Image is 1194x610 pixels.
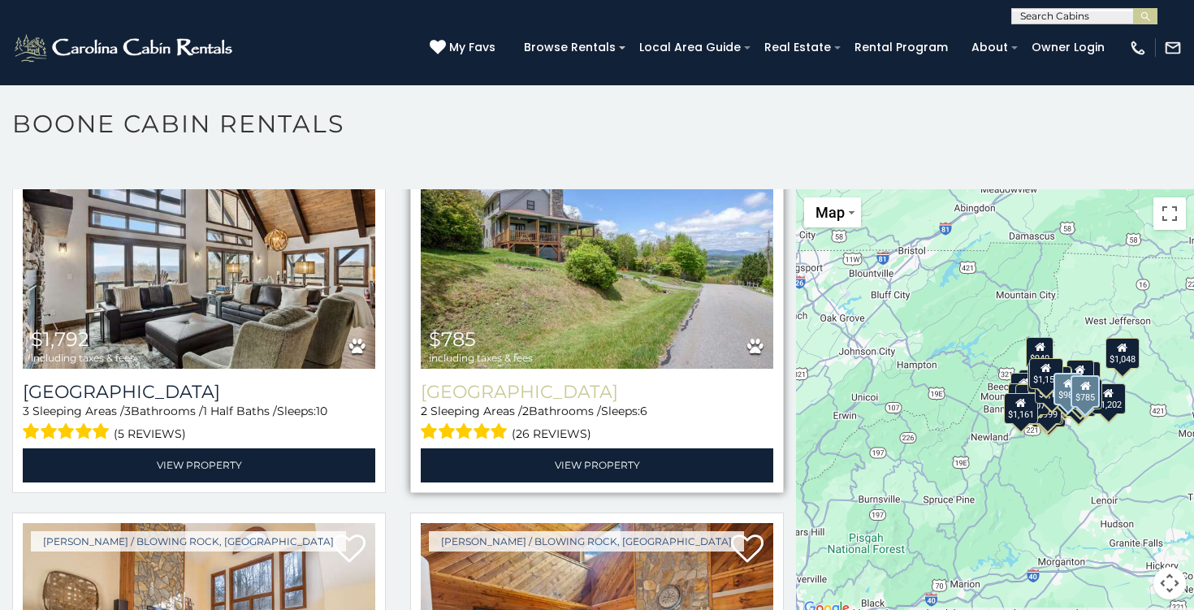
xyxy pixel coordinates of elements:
[1092,383,1126,414] div: $1,202
[449,39,495,56] span: My Favs
[516,35,624,60] a: Browse Rentals
[756,35,839,60] a: Real Estate
[23,381,375,403] a: [GEOGRAPHIC_DATA]
[421,381,773,403] a: [GEOGRAPHIC_DATA]
[963,35,1016,60] a: About
[1026,337,1053,368] div: $940
[421,403,773,444] div: Sleeping Areas / Bathrooms / Sleeps:
[1066,379,1094,410] div: $991
[815,204,845,221] span: Map
[1023,35,1113,60] a: Owner Login
[1164,39,1182,57] img: mail-regular-white.png
[731,533,764,567] a: Add to favorites
[333,533,366,567] a: Add to favorites
[1049,375,1083,406] div: $1,103
[23,403,375,444] div: Sleeping Areas / Bathrooms / Sleeps:
[1010,373,1038,404] div: $985
[429,353,533,363] span: including taxes & fees
[1129,39,1147,57] img: phone-regular-white.png
[23,133,375,370] img: Mountain View Manor
[1029,394,1063,425] div: $1,093
[1153,197,1186,230] button: Toggle fullscreen view
[631,35,749,60] a: Local Area Guide
[804,197,861,227] button: Change map style
[421,133,773,370] img: Summit Haven
[316,404,327,418] span: 10
[1062,386,1096,417] div: $1,111
[23,381,375,403] h3: Mountain View Manor
[512,423,591,444] span: (26 reviews)
[124,404,131,418] span: 3
[430,39,500,57] a: My Favs
[1029,358,1063,389] div: $1,151
[640,404,647,418] span: 6
[23,448,375,482] a: View Property
[522,404,529,418] span: 2
[1008,383,1042,414] div: $1,047
[203,404,277,418] span: 1 Half Baths /
[1034,392,1062,423] div: $999
[421,133,773,370] a: Summit Haven $785 including taxes & fees
[31,531,346,552] a: [PERSON_NAME] / Blowing Rock, [GEOGRAPHIC_DATA]
[1071,375,1100,408] div: $785
[1066,359,1094,390] div: $877
[1004,392,1038,423] div: $1,161
[23,133,375,370] a: Mountain View Manor $1,792 including taxes & fees
[429,531,744,552] a: [PERSON_NAME] / Blowing Rock, [GEOGRAPHIC_DATA]
[31,327,89,351] span: $1,792
[114,423,186,444] span: (5 reviews)
[1068,378,1102,409] div: $1,267
[846,35,956,60] a: Rental Program
[1053,373,1083,405] div: $980
[421,448,773,482] a: View Property
[31,353,135,363] span: including taxes & fees
[23,404,29,418] span: 3
[1153,567,1186,599] button: Map camera controls
[1035,372,1069,403] div: $1,128
[429,327,476,351] span: $785
[1032,396,1066,426] div: $1,001
[1105,338,1140,369] div: $1,048
[421,404,427,418] span: 2
[12,32,237,64] img: White-1-2.png
[421,381,773,403] h3: Summit Haven
[1027,362,1062,393] div: $1,130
